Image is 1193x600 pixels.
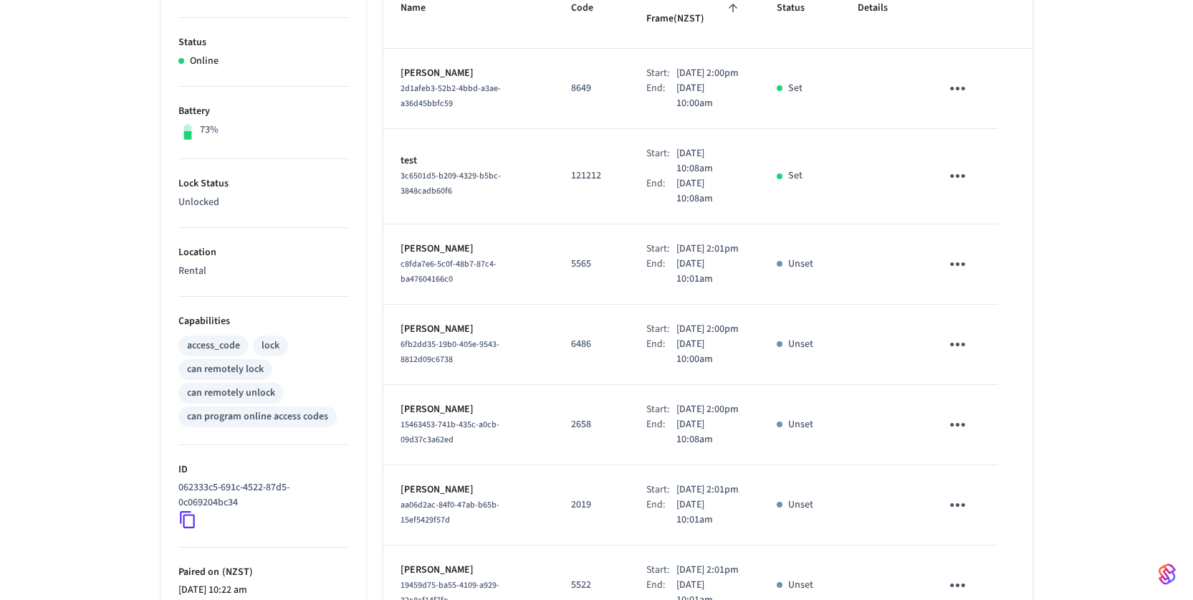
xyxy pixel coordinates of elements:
[676,257,742,287] p: [DATE] 10:01am
[571,337,612,352] p: 6486
[178,264,349,279] p: Rental
[178,176,349,191] p: Lock Status
[571,168,612,184] p: 121212
[788,417,813,432] p: Unset
[401,66,537,81] p: [PERSON_NAME]
[676,66,739,81] p: [DATE] 2:00pm
[401,82,501,110] span: 2d1afeb3-52b2-4bbd-a3ae-a36d45bbfc59
[646,81,676,111] div: End:
[646,417,676,447] div: End:
[187,362,264,377] div: can remotely lock
[788,81,802,96] p: Set
[646,402,676,417] div: Start:
[676,402,739,417] p: [DATE] 2:00pm
[187,386,275,401] div: can remotely unlock
[676,81,742,111] p: [DATE] 10:00am
[646,66,676,81] div: Start:
[646,242,676,257] div: Start:
[401,322,537,337] p: [PERSON_NAME]
[401,563,537,578] p: [PERSON_NAME]
[646,337,676,367] div: End:
[401,482,537,497] p: [PERSON_NAME]
[262,338,279,353] div: lock
[401,258,497,285] span: c8fda7e6-5c0f-48b7-87c4-ba47604166c0
[646,146,676,176] div: Start:
[646,322,676,337] div: Start:
[646,482,676,497] div: Start:
[178,583,349,598] p: [DATE] 10:22 am
[178,462,349,477] p: ID
[178,104,349,119] p: Battery
[571,578,612,593] p: 5522
[676,242,739,257] p: [DATE] 2:01pm
[571,417,612,432] p: 2658
[178,480,343,510] p: 062333c5-691c-4522-87d5-0c069204bc34
[788,497,813,513] p: Unset
[571,81,612,96] p: 8649
[571,497,612,513] p: 2019
[401,170,501,197] span: 3c6501d5-b209-4329-b5bc-3848cadb60f6
[401,402,537,417] p: [PERSON_NAME]
[676,482,739,497] p: [DATE] 2:01pm
[178,314,349,329] p: Capabilities
[676,497,742,528] p: [DATE] 10:01am
[646,563,676,578] div: Start:
[401,242,537,257] p: [PERSON_NAME]
[676,176,742,206] p: [DATE] 10:08am
[788,578,813,593] p: Unset
[676,322,739,337] p: [DATE] 2:00pm
[646,176,676,206] div: End:
[187,338,240,353] div: access_code
[187,409,328,424] div: can program online access codes
[401,338,499,366] span: 6fb2dd35-19b0-405e-9543-8812d09c6738
[676,337,742,367] p: [DATE] 10:00am
[676,417,742,447] p: [DATE] 10:08am
[1159,563,1176,586] img: SeamLogoGradient.69752ec5.svg
[401,153,537,168] p: test
[200,123,219,138] p: 73%
[178,195,349,210] p: Unlocked
[571,257,612,272] p: 5565
[788,337,813,352] p: Unset
[190,54,219,69] p: Online
[219,565,253,579] span: ( NZST )
[676,146,742,176] p: [DATE] 10:08am
[646,257,676,287] div: End:
[178,35,349,50] p: Status
[178,245,349,260] p: Location
[646,497,676,528] div: End:
[401,419,499,446] span: 15463453-741b-435c-a0cb-09d37c3a62ed
[788,168,802,184] p: Set
[401,499,499,526] span: aa06d2ac-84f0-47ab-b65b-15ef5429f57d
[788,257,813,272] p: Unset
[676,563,739,578] p: [DATE] 2:01pm
[178,565,349,580] p: Paired on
